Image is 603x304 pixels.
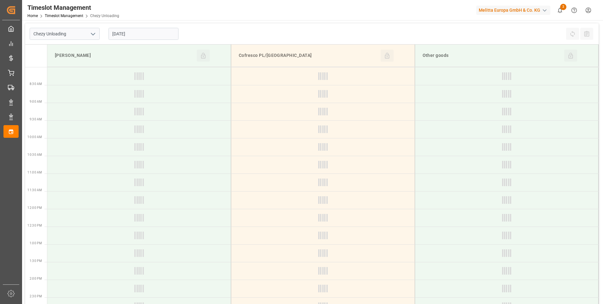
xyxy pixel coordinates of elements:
button: Help Center [567,3,581,17]
span: 2:00 PM [30,277,42,280]
span: 12:00 PM [27,206,42,210]
span: 2 [560,4,566,10]
input: Type to search/select [30,28,100,40]
div: Other goods [420,50,565,62]
span: 12:30 PM [27,224,42,227]
a: Timeslot Management [45,14,83,18]
span: 10:00 AM [27,135,42,139]
input: DD-MM-YYYY [108,28,179,40]
span: 1:00 PM [30,241,42,245]
span: 1:30 PM [30,259,42,263]
span: 11:30 AM [27,188,42,192]
span: 9:30 AM [30,118,42,121]
div: Melitta Europa GmbH & Co. KG [476,6,550,15]
button: show 2 new notifications [553,3,567,17]
span: 8:30 AM [30,82,42,86]
span: 9:00 AM [30,100,42,103]
div: Timeslot Management [27,3,119,12]
div: [PERSON_NAME] [52,50,197,62]
button: Melitta Europa GmbH & Co. KG [476,4,553,16]
span: 11:00 AM [27,171,42,174]
span: 10:30 AM [27,153,42,156]
div: Cofresco PL/[GEOGRAPHIC_DATA] [236,50,381,62]
a: Home [27,14,38,18]
span: 2:30 PM [30,295,42,298]
button: open menu [88,29,97,39]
